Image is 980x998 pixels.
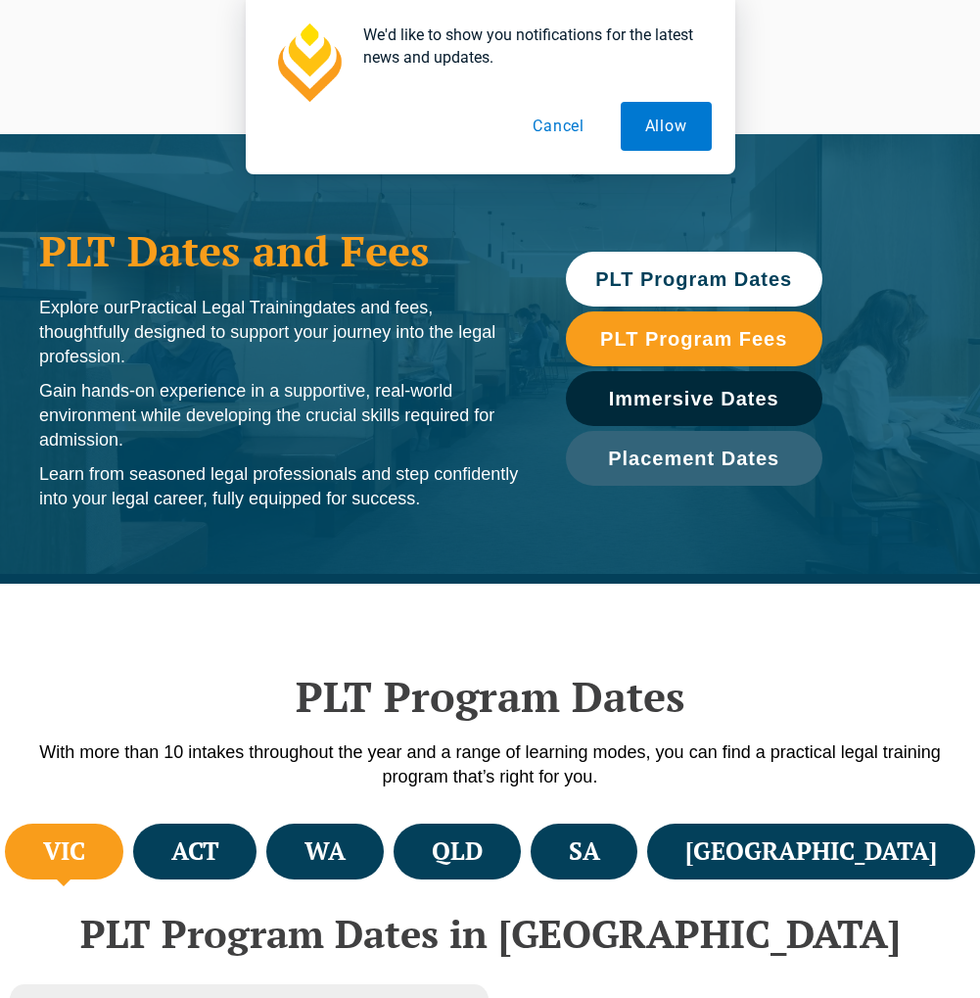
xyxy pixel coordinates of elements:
[566,371,822,426] a: Immersive Dates
[566,252,822,307] a: PLT Program Dates
[685,835,937,868] h4: [GEOGRAPHIC_DATA]
[20,672,960,721] h2: PLT Program Dates
[348,24,712,69] div: We'd like to show you notifications for the latest news and updates.
[43,835,85,868] h4: VIC
[171,835,219,868] h4: ACT
[609,389,779,408] span: Immersive Dates
[432,835,483,868] h4: QLD
[39,462,527,511] p: Learn from seasoned legal professionals and step confidently into your legal career, fully equipp...
[608,449,779,468] span: Placement Dates
[595,269,792,289] span: PLT Program Dates
[566,431,822,486] a: Placement Dates
[304,835,346,868] h4: WA
[569,835,600,868] h4: SA
[621,102,712,151] button: Allow
[269,24,348,102] img: notification icon
[600,329,787,349] span: PLT Program Fees
[39,296,527,369] p: Explore our dates and fees, thoughtfully designed to support your journey into the legal profession.
[39,226,527,275] h1: PLT Dates and Fees
[20,740,960,789] p: With more than 10 intakes throughout the year and a range of learning modes, you can find a pract...
[129,298,312,317] span: Practical Legal Training
[39,379,527,452] p: Gain hands-on experience in a supportive, real-world environment while developing the crucial ski...
[508,102,609,151] button: Cancel
[566,311,822,366] a: PLT Program Fees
